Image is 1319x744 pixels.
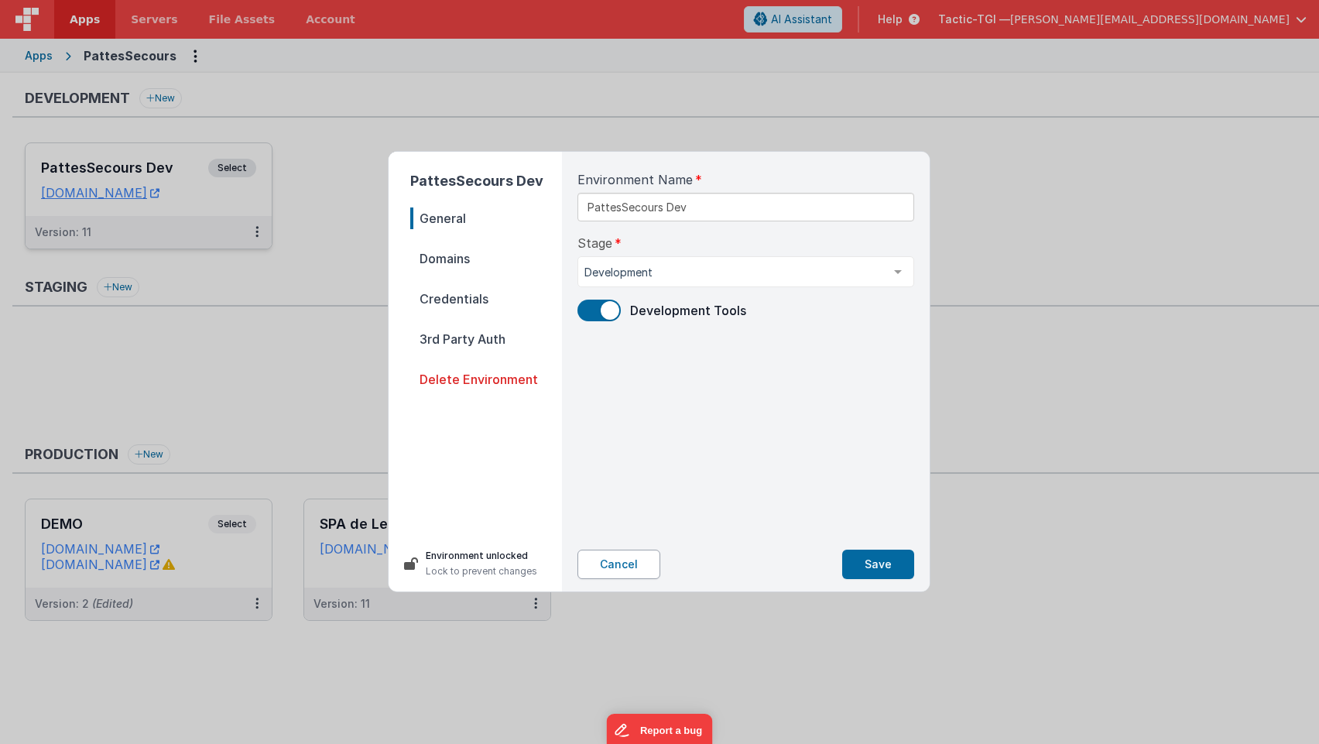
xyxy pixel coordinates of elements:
span: General [410,207,562,229]
span: Domains [410,248,562,269]
span: Development [584,265,882,280]
span: Delete Environment [410,369,562,390]
button: Cancel [577,550,660,579]
span: Environment Name [577,170,693,189]
p: Environment unlocked [426,548,537,564]
button: Save [842,550,914,579]
span: 3rd Party Auth [410,328,562,350]
span: Credentials [410,288,562,310]
h2: PattesSecours Dev [410,170,562,192]
p: Lock to prevent changes [426,564,537,579]
span: Development Tools [630,303,746,318]
span: Stage [577,234,612,252]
